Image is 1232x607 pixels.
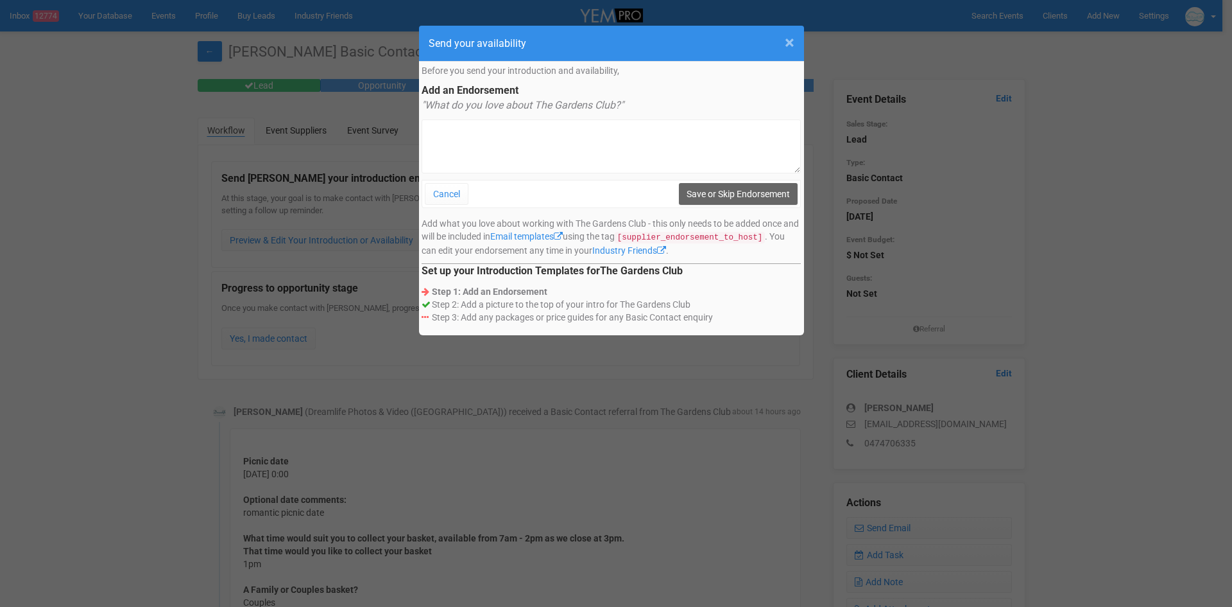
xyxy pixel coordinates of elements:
a: Industry Friends [592,245,666,256]
div: Step 2: Add a picture to the top of your intro for The Gardens Club [422,298,801,311]
button: Cancel [425,183,468,205]
legend: Set up your Introduction Templates for [422,264,801,279]
strong: The Gardens Club [600,265,683,277]
p: "What do you love about The Gardens Club?" [422,98,801,113]
div: Step 1: Add an Endorsement [422,285,801,298]
div: Step 3: Add any packages or price guides for any Basic Contact enquiry [422,311,801,324]
p: Add what you love about working with The Gardens Club - this only needs to be added once and will... [422,217,801,257]
p: Before you send your introduction and availability, [422,64,801,77]
h4: Send your availability [429,35,794,51]
code: [supplier_endorsement_to_host] [615,232,766,243]
legend: Add an Endorsement [422,84,801,98]
input: Save or Skip Endorsement [679,183,798,205]
span: × [785,32,794,53]
a: Email templates [490,231,563,242]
